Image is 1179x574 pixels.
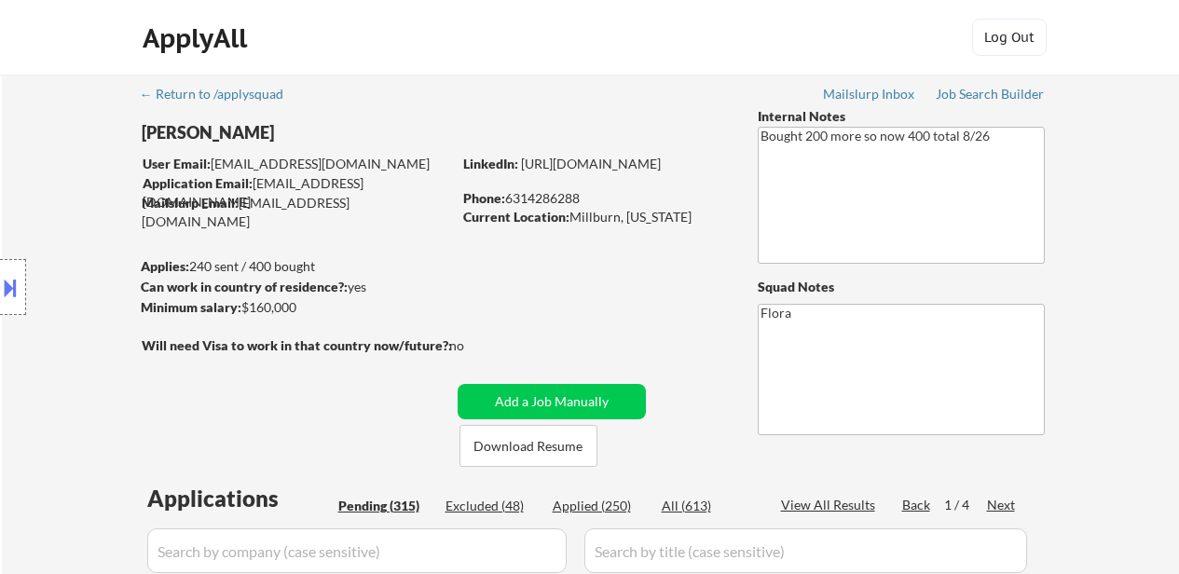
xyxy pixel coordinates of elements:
[902,496,932,514] div: Back
[987,496,1017,514] div: Next
[147,487,332,510] div: Applications
[823,88,916,101] div: Mailslurp Inbox
[972,19,1047,56] button: Log Out
[140,88,301,101] div: ← Return to /applysquad
[584,528,1027,573] input: Search by title (case sensitive)
[758,278,1045,296] div: Squad Notes
[459,425,597,467] button: Download Resume
[143,22,253,54] div: ApplyAll
[758,107,1045,126] div: Internal Notes
[823,87,916,105] a: Mailslurp Inbox
[463,208,727,226] div: Millburn, [US_STATE]
[446,497,539,515] div: Excluded (48)
[662,497,755,515] div: All (613)
[140,87,301,105] a: ← Return to /applysquad
[463,209,569,225] strong: Current Location:
[936,88,1045,101] div: Job Search Builder
[553,497,646,515] div: Applied (250)
[781,496,881,514] div: View All Results
[521,156,661,171] a: [URL][DOMAIN_NAME]
[338,497,432,515] div: Pending (315)
[463,190,505,206] strong: Phone:
[463,156,518,171] strong: LinkedIn:
[936,87,1045,105] a: Job Search Builder
[944,496,987,514] div: 1 / 4
[449,336,502,355] div: no
[463,189,727,208] div: 6314286288
[458,384,646,419] button: Add a Job Manually
[147,528,567,573] input: Search by company (case sensitive)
